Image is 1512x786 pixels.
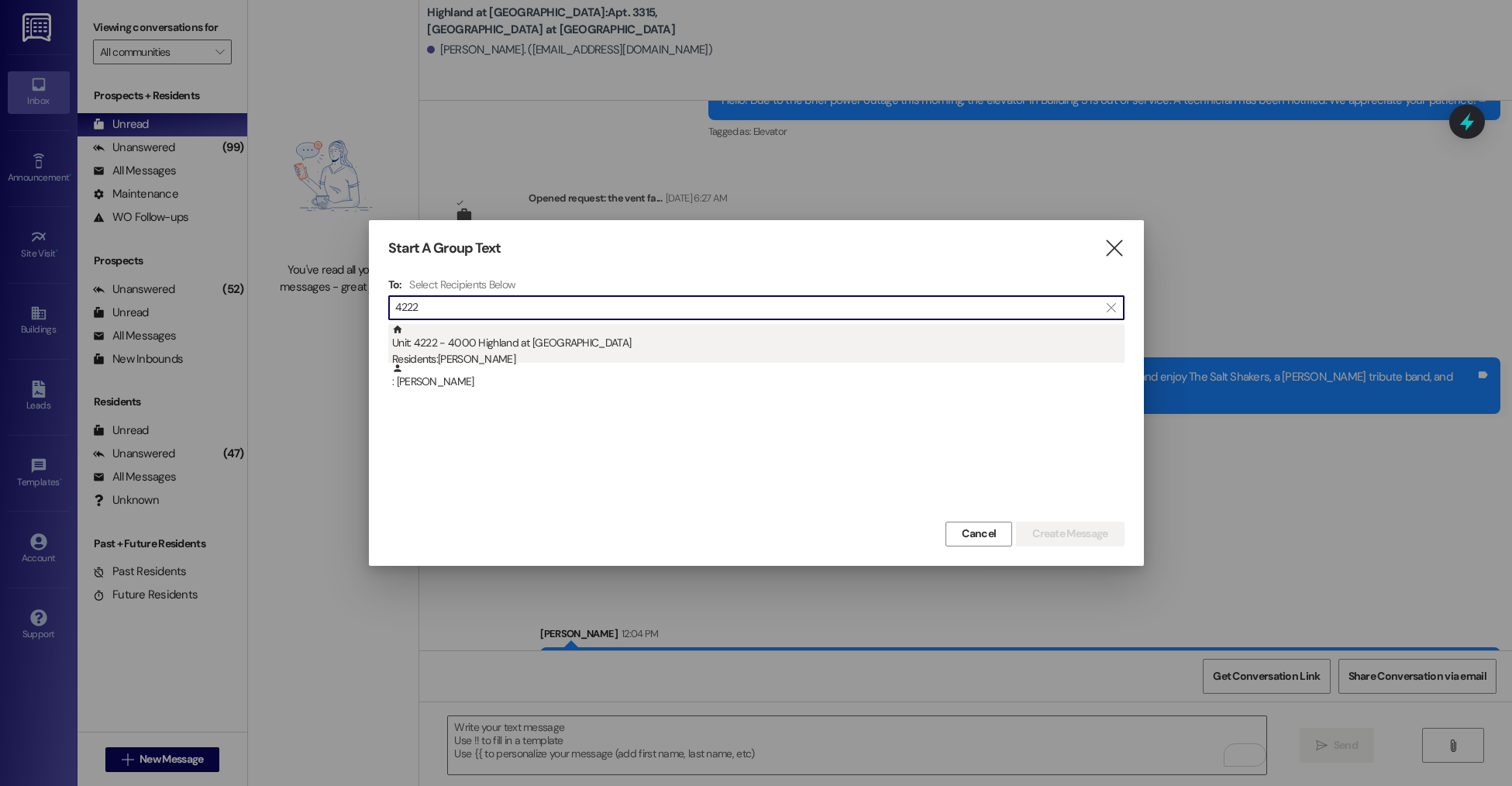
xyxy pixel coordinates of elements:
h4: Select Recipients Below [409,278,515,291]
span: Cancel [962,526,996,542]
i:  [1104,240,1125,257]
button: Create Message [1016,522,1124,546]
div: Unit: 4222 - 4000 Highland at [GEOGRAPHIC_DATA] [392,324,1125,368]
div: : [PERSON_NAME] [392,363,1125,390]
h3: To: [388,278,402,291]
h3: Start A Group Text [388,240,501,257]
button: Clear text [1099,296,1124,319]
input: Search for any contact or apartment [395,297,1099,319]
div: : [PERSON_NAME] [388,363,1125,402]
div: Residents: [PERSON_NAME] [392,351,1125,367]
span: Create Message [1032,526,1107,542]
i:  [1107,302,1115,314]
div: Unit: 4222 - 4000 Highland at [GEOGRAPHIC_DATA]Residents:[PERSON_NAME] [388,324,1125,363]
button: Cancel [945,522,1012,546]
